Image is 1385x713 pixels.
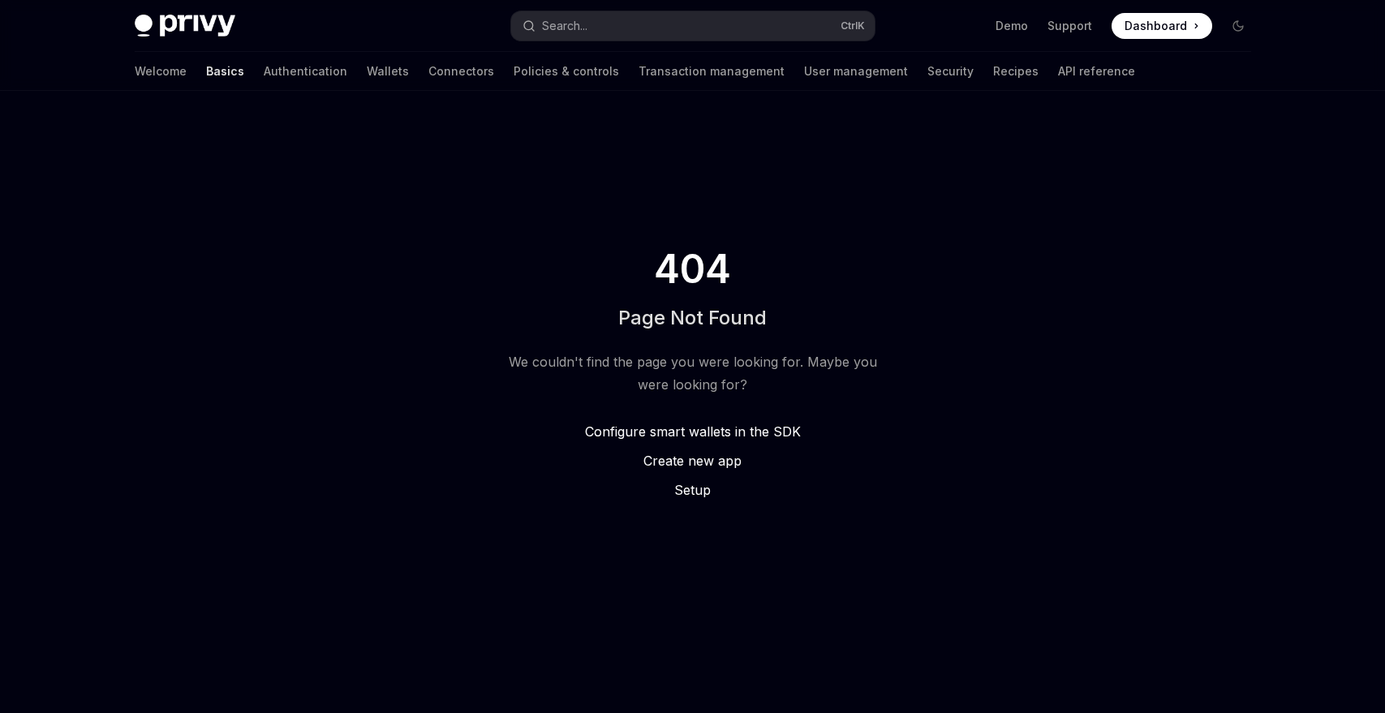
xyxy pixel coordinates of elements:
span: 404 [651,247,734,292]
a: Wallets [367,52,409,91]
a: Setup [501,480,884,500]
a: Policies & controls [514,52,619,91]
span: Create new app [643,453,742,469]
a: Dashboard [1112,13,1212,39]
span: Dashboard [1125,18,1187,34]
a: Connectors [428,52,494,91]
a: Create new app [501,451,884,470]
h1: Page Not Found [618,305,767,331]
div: Search... [542,16,587,36]
div: We couldn't find the page you were looking for. Maybe you were looking for? [501,350,884,396]
a: Support [1047,18,1092,34]
span: Setup [674,482,711,498]
span: Configure smart wallets in the SDK [585,423,801,440]
a: User management [804,52,908,91]
a: Demo [996,18,1028,34]
a: Security [927,52,974,91]
button: Open search [511,11,875,41]
a: Recipes [993,52,1039,91]
a: Basics [206,52,244,91]
button: Toggle dark mode [1225,13,1251,39]
a: Authentication [264,52,347,91]
img: dark logo [135,15,235,37]
a: Transaction management [639,52,785,91]
a: API reference [1058,52,1135,91]
a: Configure smart wallets in the SDK [501,422,884,441]
a: Welcome [135,52,187,91]
span: Ctrl K [841,19,865,32]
